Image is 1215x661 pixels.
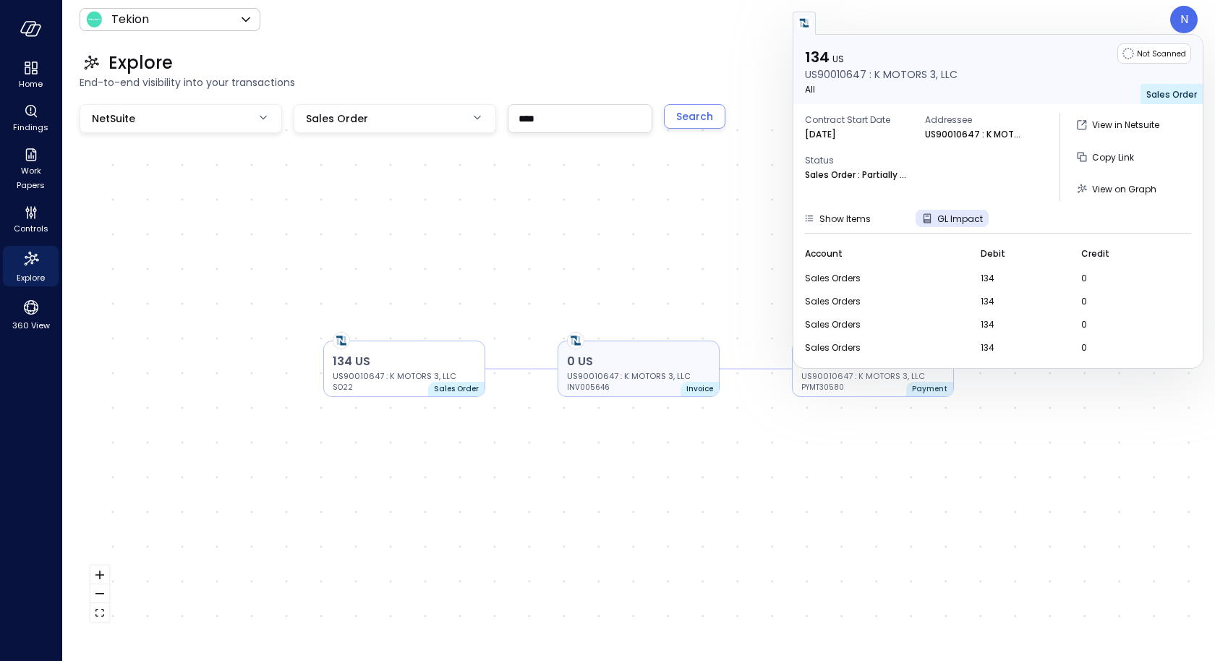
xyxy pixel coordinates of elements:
[797,16,811,30] img: netsuite
[3,58,59,93] div: Home
[805,341,963,355] span: Sales Orders
[19,77,43,91] span: Home
[801,382,888,393] p: PYMT30580
[3,145,59,194] div: Work Papers
[333,370,476,382] p: US90010647 : K MOTORS 3, LLC
[981,341,1065,355] span: 134
[333,333,349,349] img: netsuite
[916,210,989,227] button: GL Impact
[1170,6,1198,33] div: Noy Vadai
[805,168,906,182] p: Sales Order : Partially Fulfilled
[805,271,963,286] span: Sales Orders
[925,127,1026,142] p: US90010647 : K MOTORS 3, LLC
[805,317,963,332] span: Sales Orders
[664,104,725,129] button: Search
[805,113,913,127] span: Contract Start Date
[1092,183,1156,195] span: View on Graph
[14,221,48,236] span: Controls
[434,383,479,395] p: Sales Order
[80,74,1198,90] span: End-to-end visibility into your transactions
[12,318,50,333] span: 360 View
[111,11,149,28] p: Tekion
[1081,294,1174,309] span: 0
[832,53,844,65] span: US
[1072,145,1140,169] button: Copy Link
[1072,113,1165,137] button: View in Netsuite
[981,247,1005,261] span: Debit
[108,51,173,74] span: Explore
[925,113,1033,127] span: Addressee
[3,101,59,136] div: Findings
[85,11,103,28] img: Icon
[3,202,59,237] div: Controls
[1146,88,1197,101] span: Sales Order
[819,213,871,225] span: Show Items
[686,383,713,395] p: Invoice
[805,153,913,168] span: Status
[937,213,983,225] span: GL Impact
[1092,151,1134,163] span: Copy Link
[912,383,947,395] p: Payment
[1072,176,1162,201] button: View on Graph
[567,353,710,370] p: 0 US
[3,295,59,334] div: 360 View
[1180,11,1188,28] p: N
[90,566,109,622] div: React Flow controls
[567,382,654,393] p: INV005646
[90,566,109,584] button: zoom in
[1081,271,1174,286] span: 0
[981,271,1065,286] span: 134
[1117,43,1191,64] div: Not Scanned
[805,127,836,142] p: [DATE]
[676,108,713,126] div: Search
[805,247,843,261] span: Account
[92,111,135,127] span: NetSuite
[1081,247,1109,261] span: Credit
[1092,118,1159,132] p: View in Netsuite
[1081,317,1174,332] span: 0
[17,270,45,285] span: Explore
[1081,341,1174,355] span: 0
[306,111,368,127] span: Sales Order
[3,246,59,286] div: Explore
[801,370,945,382] p: US90010647 : K MOTORS 3, LLC
[90,603,109,622] button: fit view
[13,120,48,135] span: Findings
[333,382,419,393] p: SO22
[981,317,1065,332] span: 134
[568,333,584,349] img: netsuite
[333,353,476,370] p: 134 US
[805,294,963,309] span: Sales Orders
[805,82,958,97] p: All
[805,67,958,82] p: US90010647 : K MOTORS 3, LLC
[798,210,877,227] button: Show Items
[805,48,958,67] p: 134
[567,370,710,382] p: US90010647 : K MOTORS 3, LLC
[9,163,53,192] span: Work Papers
[981,294,1065,309] span: 134
[90,584,109,603] button: zoom out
